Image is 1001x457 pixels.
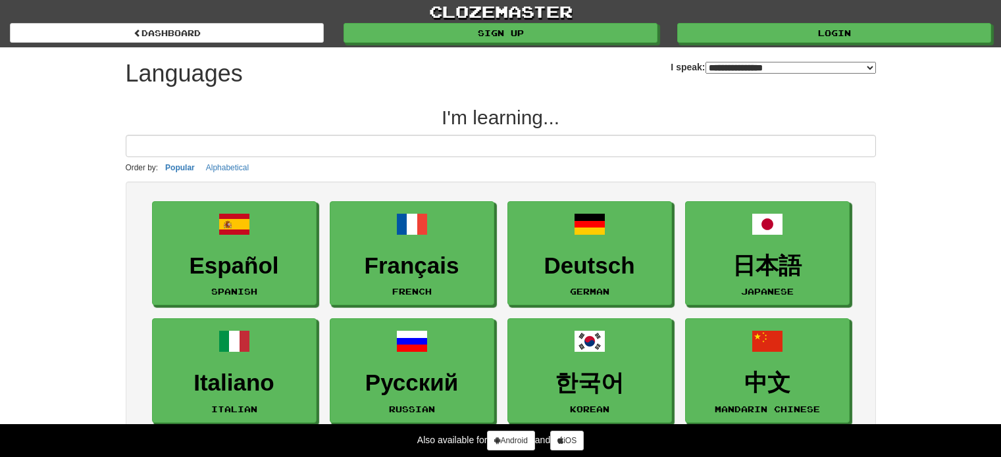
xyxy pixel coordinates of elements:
[507,201,672,306] a: DeutschGerman
[692,253,842,279] h3: 日本語
[570,287,609,296] small: German
[126,107,876,128] h2: I'm learning...
[202,160,253,175] button: Alphabetical
[337,370,487,396] h3: Русский
[741,287,794,296] small: Japanese
[671,60,875,74] label: I speak:
[337,253,487,279] h3: Français
[515,370,665,396] h3: 한국어
[392,287,432,296] small: French
[126,60,243,87] h1: Languages
[330,318,494,423] a: РусскийRussian
[344,23,657,43] a: Sign up
[570,404,609,414] small: Korean
[330,201,494,306] a: FrançaisFrench
[211,404,257,414] small: Italian
[515,253,665,279] h3: Deutsch
[211,287,257,296] small: Spanish
[706,62,876,74] select: I speak:
[389,404,435,414] small: Russian
[487,431,534,450] a: Android
[159,370,309,396] h3: Italiano
[159,253,309,279] h3: Español
[677,23,991,43] a: Login
[550,431,584,450] a: iOS
[152,318,317,423] a: ItalianoItalian
[685,201,850,306] a: 日本語Japanese
[685,318,850,423] a: 中文Mandarin Chinese
[161,160,199,175] button: Popular
[10,23,324,43] a: dashboard
[507,318,672,423] a: 한국어Korean
[152,201,317,306] a: EspañolSpanish
[126,163,159,172] small: Order by:
[715,404,820,414] small: Mandarin Chinese
[692,370,842,396] h3: 中文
